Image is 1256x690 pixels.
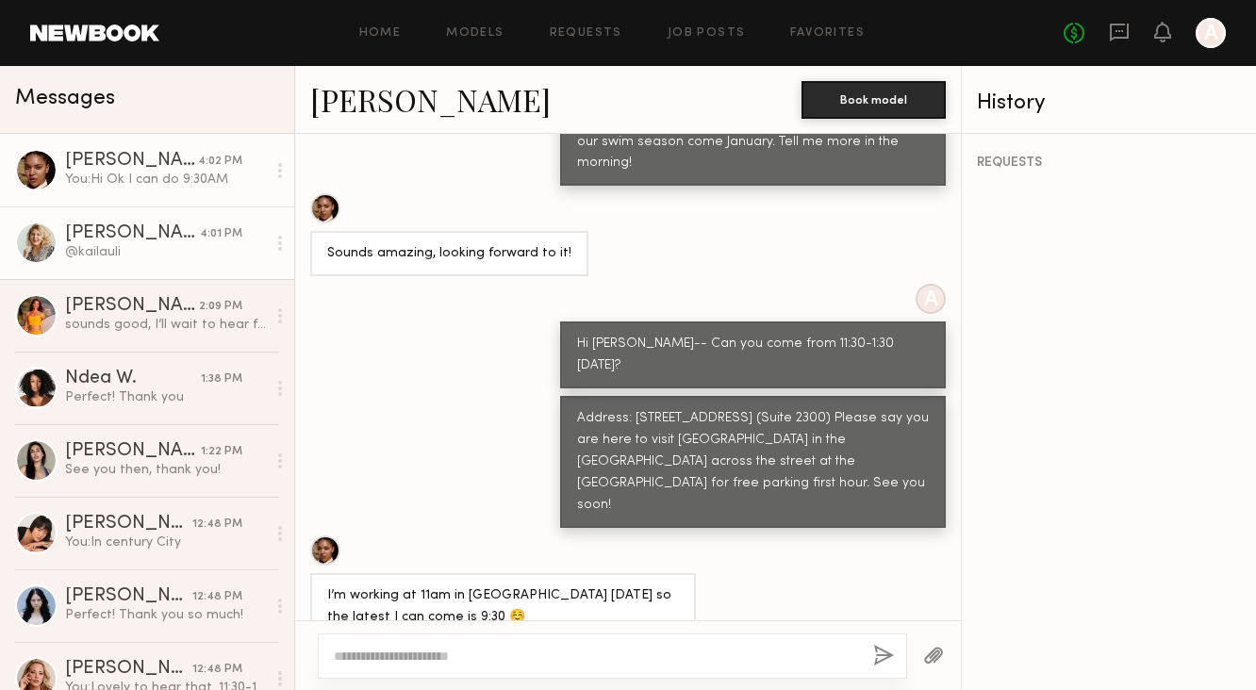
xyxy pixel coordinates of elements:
div: 1:38 PM [201,370,242,388]
a: A [1196,18,1226,48]
div: 1:22 PM [201,443,242,461]
div: [PERSON_NAME] [65,515,192,534]
div: You: Hi Ok I can do 9:30AM [65,171,266,189]
div: @kailauli [65,243,266,261]
div: 12:48 PM [192,588,242,606]
div: 12:48 PM [192,661,242,679]
div: [PERSON_NAME] [65,660,192,679]
a: Favorites [790,27,865,40]
div: Perfect! Thank you so much! [65,606,266,624]
div: 12:48 PM [192,516,242,534]
div: [PERSON_NAME] [65,297,199,316]
div: I’m working at 11am in [GEOGRAPHIC_DATA] [DATE] so the latest I can come is 9:30 ☺️ [327,585,679,629]
div: You: In century City [65,534,266,551]
div: sounds good, I’ll wait to hear from you! [65,316,266,334]
a: Home [359,27,402,40]
a: Book model [802,90,946,107]
div: REQUESTS [977,156,1241,170]
a: Job Posts [668,27,746,40]
div: Address: [STREET_ADDRESS] (Suite 2300) Please say you are here to visit [GEOGRAPHIC_DATA] in the ... [577,408,929,517]
div: Sounds amazing, looking forward to it! [327,243,571,265]
button: Book model [802,81,946,119]
span: Messages [15,88,115,109]
a: Models [446,27,504,40]
a: Requests [550,27,622,40]
div: History [977,92,1241,114]
div: Perfect! Thank you [65,388,266,406]
div: 4:01 PM [200,225,242,243]
div: [PERSON_NAME] [65,152,198,171]
div: 4:02 PM [198,153,242,171]
div: [PERSON_NAME] [65,587,192,606]
div: Ndea W. [65,370,201,388]
div: See you then, thank you! [65,461,266,479]
a: [PERSON_NAME] [310,79,551,120]
div: [PERSON_NAME] [65,442,201,461]
div: Hi [PERSON_NAME]-- Can you come from 11:30-1:30 [DATE]? [577,334,929,377]
div: [PERSON_NAME] [65,224,200,243]
div: 2:09 PM [199,298,242,316]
